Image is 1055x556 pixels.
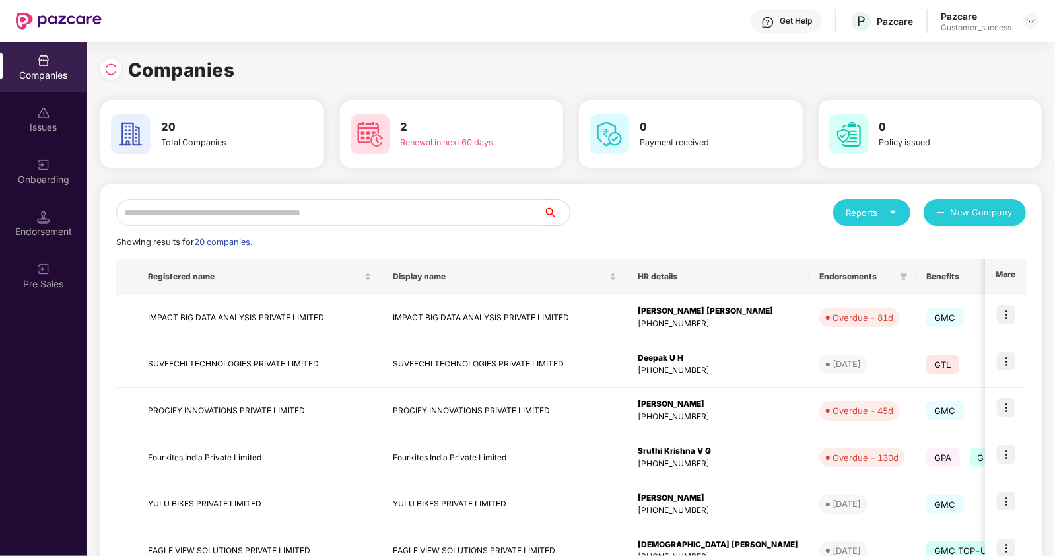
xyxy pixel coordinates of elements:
[382,388,627,434] td: PROCIFY INNOVATIONS PRIVATE LIMITED
[997,398,1015,417] img: icon
[401,119,514,136] h3: 2
[161,119,275,136] h3: 20
[926,448,960,467] span: GPA
[761,16,774,29] img: svg+xml;base64,PHN2ZyBpZD0iSGVscC0zMngzMiIgeG1sbnM9Imh0dHA6Ly93d3cudzMub3JnLzIwMDAvc3ZnIiB3aWR0aD...
[382,259,627,295] th: Display name
[638,398,798,411] div: [PERSON_NAME]
[985,259,1026,295] th: More
[937,208,945,219] span: plus
[879,119,993,136] h3: 0
[638,539,798,551] div: [DEMOGRAPHIC_DATA] [PERSON_NAME]
[543,199,570,226] button: search
[137,434,382,481] td: Fourkites India Private Limited
[401,136,514,149] div: Renewal in next 60 days
[997,305,1015,324] img: icon
[37,158,50,172] img: svg+xml;base64,PHN2ZyB3aWR0aD0iMjAiIGhlaWdodD0iMjAiIHZpZXdCb3g9IjAgMCAyMCAyMCIgZmlsbD0ibm9uZSIgeG...
[926,495,964,514] span: GMC
[926,308,964,327] span: GMC
[382,481,627,528] td: YULU BIKES PRIVATE LIMITED
[148,271,362,282] span: Registered name
[37,106,50,120] img: svg+xml;base64,PHN2ZyBpZD0iSXNzdWVzX2Rpc2FibGVkIiB4bWxucz0iaHR0cDovL3d3dy53My5vcmcvMjAwMC9zdmciIH...
[137,341,382,388] td: SUVEECHI TECHNOLOGIES PRIVATE LIMITED
[137,295,382,341] td: IMPACT BIG DATA ANALYSIS PRIVATE LIMITED
[638,318,798,330] div: [PHONE_NUMBER]
[382,341,627,388] td: SUVEECHI TECHNOLOGIES PRIVATE LIMITED
[941,10,1011,22] div: Pazcare
[780,16,812,26] div: Get Help
[640,119,753,136] h3: 0
[829,114,869,154] img: svg+xml;base64,PHN2ZyB4bWxucz0iaHR0cDovL3d3dy53My5vcmcvMjAwMC9zdmciIHdpZHRoPSI2MCIgaGVpZ2h0PSI2MC...
[137,481,382,528] td: YULU BIKES PRIVATE LIMITED
[879,136,993,149] div: Policy issued
[590,114,629,154] img: svg+xml;base64,PHN2ZyB4bWxucz0iaHR0cDovL3d3dy53My5vcmcvMjAwMC9zdmciIHdpZHRoPSI2MCIgaGVpZ2h0PSI2MC...
[926,401,964,420] span: GMC
[877,15,913,28] div: Pazcare
[997,352,1015,370] img: icon
[638,411,798,423] div: [PHONE_NUMBER]
[926,355,959,374] span: GTL
[543,207,570,218] span: search
[194,237,252,247] span: 20 companies.
[638,458,798,470] div: [PHONE_NUMBER]
[638,492,798,504] div: [PERSON_NAME]
[351,114,390,154] img: svg+xml;base64,PHN2ZyB4bWxucz0iaHR0cDovL3d3dy53My5vcmcvMjAwMC9zdmciIHdpZHRoPSI2MCIgaGVpZ2h0PSI2MC...
[16,13,102,30] img: New Pazcare Logo
[997,492,1015,510] img: icon
[104,63,118,76] img: svg+xml;base64,PHN2ZyBpZD0iUmVsb2FkLTMyeDMyIiB4bWxucz0iaHR0cDovL3d3dy53My5vcmcvMjAwMC9zdmciIHdpZH...
[137,388,382,434] td: PROCIFY INNOVATIONS PRIVATE LIMITED
[37,263,50,276] img: svg+xml;base64,PHN2ZyB3aWR0aD0iMjAiIGhlaWdodD0iMjAiIHZpZXdCb3g9IjAgMCAyMCAyMCIgZmlsbD0ibm9uZSIgeG...
[111,114,151,154] img: svg+xml;base64,PHN2ZyB4bWxucz0iaHR0cDovL3d3dy53My5vcmcvMjAwMC9zdmciIHdpZHRoPSI2MCIgaGVpZ2h0PSI2MC...
[951,206,1013,219] span: New Company
[393,271,607,282] span: Display name
[889,208,897,217] span: caret-down
[833,311,893,324] div: Overdue - 81d
[833,357,861,370] div: [DATE]
[638,445,798,458] div: Sruthi Krishna V G
[900,273,908,281] span: filter
[627,259,809,295] th: HR details
[997,445,1015,464] img: icon
[941,22,1011,33] div: Customer_success
[37,54,50,67] img: svg+xml;base64,PHN2ZyBpZD0iQ29tcGFuaWVzIiB4bWxucz0iaHR0cDovL3d3dy53My5vcmcvMjAwMC9zdmciIHdpZHRoPS...
[137,259,382,295] th: Registered name
[638,305,798,318] div: [PERSON_NAME] [PERSON_NAME]
[970,448,1044,467] span: GMC TOP-UP
[382,295,627,341] td: IMPACT BIG DATA ANALYSIS PRIVATE LIMITED
[1026,16,1037,26] img: svg+xml;base64,PHN2ZyBpZD0iRHJvcGRvd24tMzJ4MzIiIHhtbG5zPSJodHRwOi8vd3d3LnczLm9yZy8yMDAwL3N2ZyIgd2...
[857,13,866,29] span: P
[833,451,899,464] div: Overdue - 130d
[116,237,252,247] span: Showing results for
[833,497,861,510] div: [DATE]
[128,55,235,85] h1: Companies
[638,504,798,517] div: [PHONE_NUMBER]
[640,136,753,149] div: Payment received
[833,404,893,417] div: Overdue - 45d
[819,271,895,282] span: Endorsements
[846,206,897,219] div: Reports
[897,269,910,285] span: filter
[924,199,1026,226] button: plusNew Company
[37,211,50,224] img: svg+xml;base64,PHN2ZyB3aWR0aD0iMTQuNSIgaGVpZ2h0PSIxNC41IiB2aWV3Qm94PSIwIDAgMTYgMTYiIGZpbGw9Im5vbm...
[638,365,798,377] div: [PHONE_NUMBER]
[161,136,275,149] div: Total Companies
[382,434,627,481] td: Fourkites India Private Limited
[638,352,798,365] div: Deepak U H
